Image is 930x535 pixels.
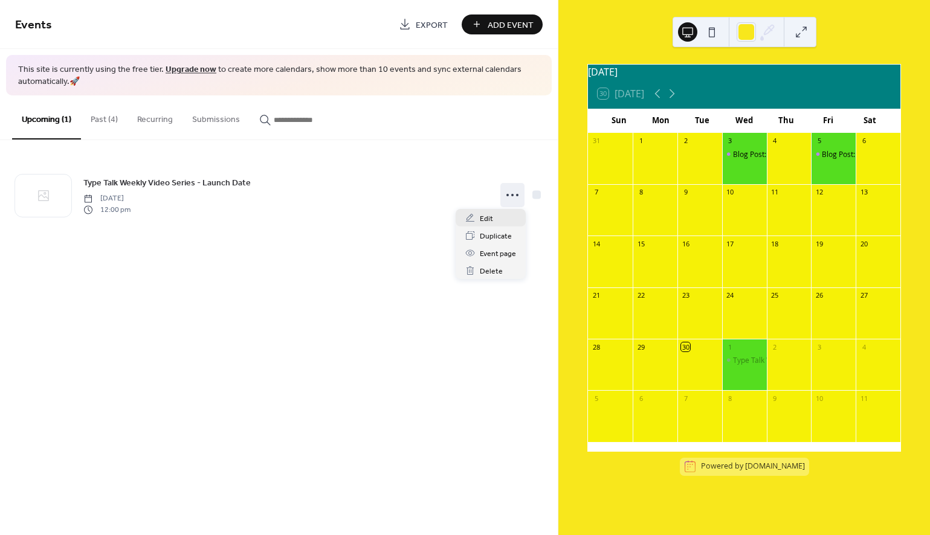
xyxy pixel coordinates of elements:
[128,95,182,138] button: Recurring
[859,291,868,300] div: 27
[815,188,824,197] div: 12
[682,109,723,133] div: Tue
[166,62,216,78] a: Upgrade now
[815,342,824,351] div: 3
[815,136,824,146] div: 5
[859,136,868,146] div: 6
[598,109,639,133] div: Sun
[592,239,601,248] div: 14
[681,291,690,300] div: 23
[83,193,131,204] span: [DATE]
[701,461,805,472] div: Powered by
[81,95,128,138] button: Past (4)
[770,188,780,197] div: 11
[636,394,645,403] div: 6
[745,461,805,472] a: [DOMAIN_NAME]
[859,188,868,197] div: 13
[723,109,765,133] div: Wed
[83,204,131,215] span: 12:00 pm
[726,394,735,403] div: 8
[681,394,690,403] div: 7
[770,342,780,351] div: 2
[416,19,448,31] span: Export
[733,355,882,365] div: Type Talk Weekly Video Series - Launch Date
[859,394,868,403] div: 11
[488,19,534,31] span: Add Event
[592,291,601,300] div: 21
[681,239,690,248] div: 16
[636,239,645,248] div: 15
[83,177,251,190] span: Type Talk Weekly Video Series - Launch Date
[480,265,503,278] span: Delete
[182,95,250,138] button: Submissions
[726,136,735,146] div: 3
[636,291,645,300] div: 22
[592,342,601,351] div: 28
[681,136,690,146] div: 2
[592,188,601,197] div: 7
[12,95,81,139] button: Upcoming (1)
[765,109,807,133] div: Thu
[770,291,780,300] div: 25
[681,342,690,351] div: 30
[770,394,780,403] div: 9
[722,149,767,159] div: Blog Post: When Your Type Meets theirs: MBTI - Informed Conflict Resolution
[811,149,856,159] div: Blog Post: Discover the Power of Emotional Intelligence Training
[480,230,512,243] span: Duplicate
[722,355,767,365] div: Type Talk Weekly Video Series - Launch Date
[849,109,891,133] div: Sat
[592,394,601,403] div: 5
[636,342,645,351] div: 29
[815,239,824,248] div: 19
[726,342,735,351] div: 1
[18,64,540,88] span: This site is currently using the free tier. to create more calendars, show more than 10 events an...
[15,13,52,37] span: Events
[588,65,900,79] div: [DATE]
[636,136,645,146] div: 1
[726,291,735,300] div: 24
[83,176,251,190] a: Type Talk Weekly Video Series - Launch Date
[770,239,780,248] div: 18
[859,342,868,351] div: 4
[390,14,457,34] a: Export
[462,14,543,34] button: Add Event
[726,239,735,248] div: 17
[726,188,735,197] div: 10
[815,394,824,403] div: 10
[770,136,780,146] div: 4
[859,239,868,248] div: 20
[480,248,516,260] span: Event page
[636,188,645,197] div: 8
[681,188,690,197] div: 9
[592,136,601,146] div: 31
[807,109,849,133] div: Fri
[815,291,824,300] div: 26
[640,109,682,133] div: Mon
[480,213,493,225] span: Edit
